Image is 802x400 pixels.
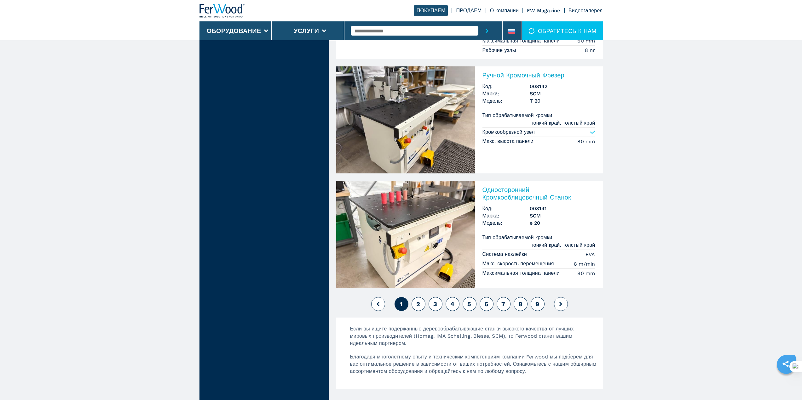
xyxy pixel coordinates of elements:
[586,251,595,258] em: EVA
[400,300,403,308] span: 1
[429,297,442,311] button: 3
[482,212,530,219] span: Марка:
[482,112,554,119] p: Тип обрабатываемой кромки
[577,37,595,44] em: 60 mm
[482,97,530,104] span: Модель:
[530,90,595,97] h3: SCM
[482,83,530,90] span: Код:
[344,353,603,381] p: Благодаря многолетнему опыту и техническим компетенциям компании Ferwood мы подберем для вас опти...
[577,138,595,145] em: 80 mm
[775,372,797,395] iframe: Chat
[531,297,545,311] button: 9
[482,90,530,97] span: Марка:
[482,186,595,201] h2: Односторонний Кромкооблицовочный Станок
[414,5,448,16] a: ПОКУПАЕМ
[497,297,511,311] button: 7
[778,356,793,372] a: sharethis
[577,270,595,277] em: 80 mm
[463,297,476,311] button: 5
[535,300,539,308] span: 9
[530,83,595,90] h3: 008142
[336,66,475,173] img: Ручной Кромочный Фрезер SCM T 20
[514,297,528,311] button: 8
[456,8,482,14] a: ПРОДАЕМ
[527,8,560,14] a: FW Magazine
[568,8,603,14] a: Видеогалерея
[531,119,595,127] em: тонкий край, толстый край
[467,300,471,308] span: 5
[522,21,603,40] div: ОБРАТИТЕСЬ К НАМ
[530,97,595,104] h3: T 20
[518,300,522,308] span: 8
[482,251,529,258] p: Система наклейки
[482,138,535,145] p: Макс. высота панели
[530,219,595,227] h3: e 20
[480,297,493,311] button: 6
[344,325,603,353] p: Если вы ищите подержанные деревообрабатывающие станки высокого качества от лучших мировых произво...
[294,27,319,35] button: Услуги
[482,37,561,44] p: Максимальная толщина панели
[574,260,595,268] em: 8 m/min
[450,300,454,308] span: 4
[482,219,530,227] span: Модель:
[478,21,496,40] button: submit-button
[336,66,603,173] a: Ручной Кромочный Фрезер SCM T 20Ручной Кромочный ФрезерКод:008142Марка:SCMМодель:T 20Тип обрабаты...
[482,205,530,212] span: Код:
[199,4,245,18] img: Ferwood
[585,47,595,54] em: 8 nr
[482,234,554,241] p: Тип обрабатываемой кромки
[482,270,561,277] p: Максимальная толщина панели
[482,47,518,54] p: Рабочие узлы
[336,181,603,288] a: Односторонний Кромкооблицовочный Станок SCM e 20Односторонний Кромкооблицовочный СтанокКод:008141...
[412,297,425,311] button: 2
[395,297,408,311] button: 1
[490,8,519,14] a: О компании
[528,28,535,34] img: ОБРАТИТЕСЬ К НАМ
[530,205,595,212] h3: 008141
[446,297,459,311] button: 4
[433,300,437,308] span: 3
[336,181,475,288] img: Односторонний Кромкооблицовочный Станок SCM e 20
[501,300,505,308] span: 7
[482,71,595,79] h2: Ручной Кромочный Фрезер
[482,260,556,267] p: Макс. скорость перемещения
[530,212,595,219] h3: SCM
[484,300,488,308] span: 6
[416,300,420,308] span: 2
[482,129,535,136] p: Кромкообрезной узел
[531,241,595,249] em: тонкий край, толстый край
[207,27,261,35] button: Оборудование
